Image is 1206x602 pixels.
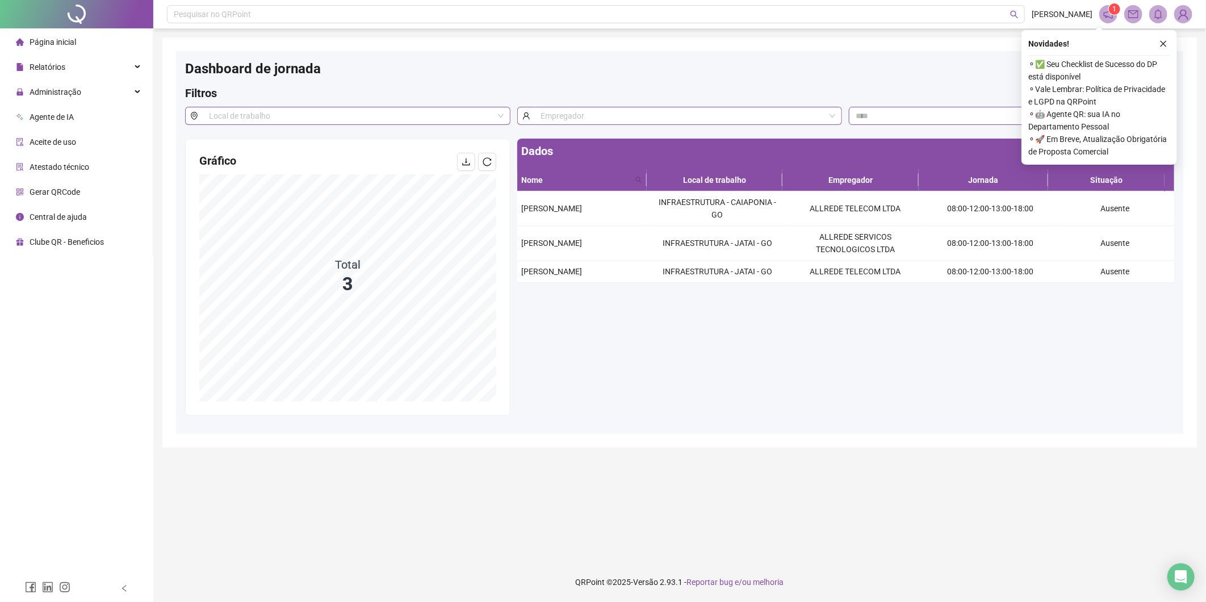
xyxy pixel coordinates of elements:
[30,87,81,97] span: Administração
[1028,133,1170,158] span: ⚬ 🚀 Em Breve, Atualização Obrigatória de Proposta Comercial
[517,107,535,125] span: user
[1056,261,1174,283] td: Ausente
[462,157,471,166] span: download
[1128,9,1138,19] span: mail
[16,138,24,146] span: audit
[919,169,1048,191] th: Jornada
[522,267,583,276] span: [PERSON_NAME]
[648,226,786,261] td: INFRAESTRUTURA - JATAI - GO
[1167,563,1195,591] div: Open Intercom Messenger
[25,582,36,593] span: facebook
[16,213,24,221] span: info-circle
[1113,5,1117,13] span: 1
[687,578,784,587] span: Reportar bug e/ou melhoria
[1048,169,1165,191] th: Situação
[1109,3,1120,15] sup: 1
[782,169,919,191] th: Empregador
[635,177,642,183] span: search
[522,174,631,186] span: Nome
[153,562,1206,602] footer: QRPoint © 2025 - 2.93.1 -
[185,61,321,77] span: Dashboard de jornada
[633,172,644,189] span: search
[648,191,786,226] td: INFRAESTRUTURA - CAIAPONIA - GO
[30,162,89,172] span: Atestado técnico
[1010,10,1019,19] span: search
[1056,191,1174,226] td: Ausente
[30,187,80,197] span: Gerar QRCode
[16,163,24,171] span: solution
[522,239,583,248] span: [PERSON_NAME]
[1028,83,1170,108] span: ⚬ Vale Lembrar: Política de Privacidade e LGPD na QRPoint
[30,212,87,221] span: Central de ajuda
[59,582,70,593] span: instagram
[16,238,24,246] span: gift
[924,191,1056,226] td: 08:00-12:00-13:00-18:00
[120,584,128,592] span: left
[1028,58,1170,83] span: ⚬ ✅ Seu Checklist de Sucesso do DP está disponível
[199,154,236,168] span: Gráfico
[1159,40,1167,48] span: close
[30,62,65,72] span: Relatórios
[924,226,1056,261] td: 08:00-12:00-13:00-18:00
[42,582,53,593] span: linkedin
[16,63,24,71] span: file
[30,137,76,147] span: Aceite de uso
[924,261,1056,283] td: 08:00-12:00-13:00-18:00
[16,38,24,46] span: home
[786,191,924,226] td: ALLREDE TELECOM LTDA
[1028,108,1170,133] span: ⚬ 🤖 Agente QR: sua IA no Departamento Pessoal
[1153,9,1163,19] span: bell
[185,86,217,100] span: Filtros
[634,578,659,587] span: Versão
[1175,6,1192,23] img: 93983
[30,37,76,47] span: Página inicial
[522,204,583,213] span: [PERSON_NAME]
[786,226,924,261] td: ALLREDE SERVICOS TECNOLOGICOS LTDA
[1103,9,1113,19] span: notification
[522,144,554,158] span: Dados
[648,261,786,283] td: INFRAESTRUTURA - JATAI - GO
[30,237,104,246] span: Clube QR - Beneficios
[16,88,24,96] span: lock
[185,107,203,125] span: environment
[16,188,24,196] span: qrcode
[647,169,783,191] th: Local de trabalho
[30,112,74,122] span: Agente de IA
[483,157,492,166] span: reload
[1056,226,1174,261] td: Ausente
[786,261,924,283] td: ALLREDE TELECOM LTDA
[1032,8,1092,20] span: [PERSON_NAME]
[1028,37,1069,50] span: Novidades !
